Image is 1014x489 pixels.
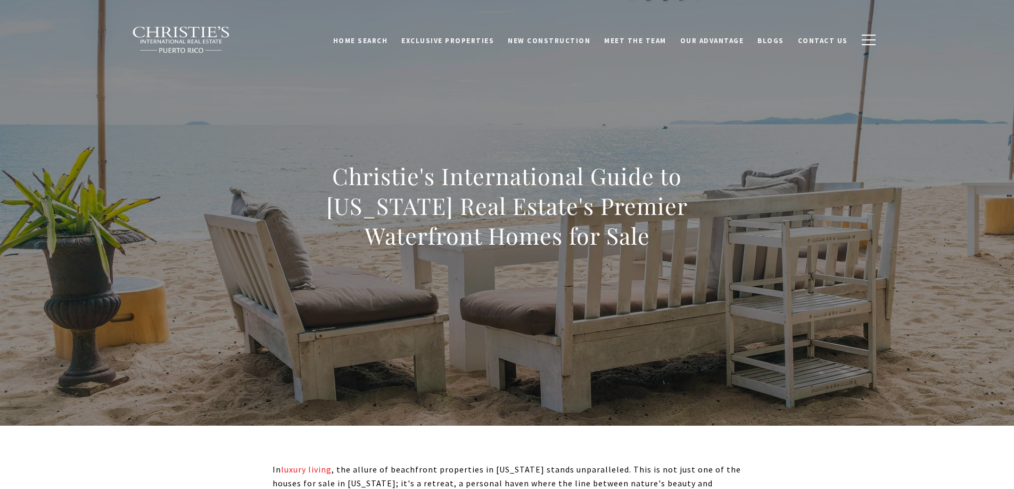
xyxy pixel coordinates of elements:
a: Exclusive Properties [394,29,501,49]
span: Our Advantage [680,35,744,44]
span: Blogs [757,35,784,44]
span: Exclusive Properties [401,35,494,44]
img: Christie's International Real Estate black text logo [132,26,231,54]
a: Blogs [751,29,791,49]
span: New Construction [508,35,590,44]
span: Contact Us [798,35,848,44]
a: luxury living [281,464,332,475]
a: Meet the Team [597,29,673,49]
a: Home Search [326,29,395,49]
h1: Christie's International Guide to [US_STATE] Real Estate's Premier Waterfront Homes for Sale [273,161,742,251]
a: New Construction [501,29,597,49]
a: Our Advantage [673,29,751,49]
